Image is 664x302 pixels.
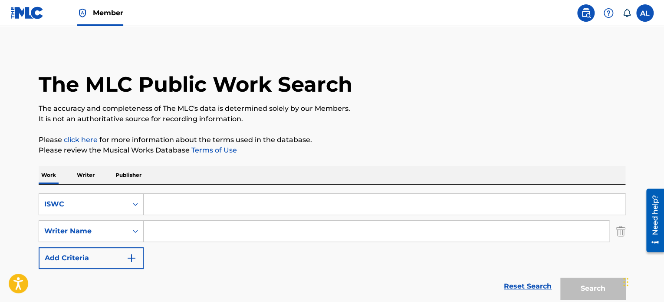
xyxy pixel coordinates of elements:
img: search [581,8,591,18]
img: MLC Logo [10,7,44,19]
span: Member [93,8,123,18]
a: Public Search [577,4,595,22]
p: The accuracy and completeness of The MLC's data is determined solely by our Members. [39,103,625,114]
div: Drag [623,269,628,295]
p: Publisher [113,166,144,184]
iframe: Chat Widget [621,260,664,302]
p: Writer [74,166,97,184]
p: Please for more information about the terms used in the database. [39,135,625,145]
div: Help [600,4,617,22]
div: User Menu [636,4,654,22]
div: Notifications [622,9,631,17]
button: Add Criteria [39,247,144,269]
h1: The MLC Public Work Search [39,71,352,97]
img: 9d2ae6d4665cec9f34b9.svg [126,253,137,263]
p: It is not an authoritative source for recording information. [39,114,625,124]
div: Writer Name [44,226,122,236]
a: click here [64,136,98,144]
img: Top Rightsholder [77,8,88,18]
div: ISWC [44,199,122,209]
a: Reset Search [500,277,556,296]
a: Terms of Use [190,146,237,154]
p: Please review the Musical Works Database [39,145,625,156]
img: help [603,8,614,18]
iframe: Resource Center [640,186,664,256]
p: Work [39,166,59,184]
img: Delete Criterion [616,220,625,242]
